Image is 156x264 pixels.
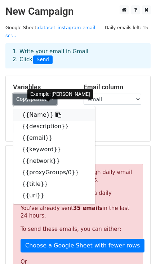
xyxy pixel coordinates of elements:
a: {{Name}} [13,109,95,121]
a: {{title}} [13,178,95,190]
small: Google Sheet: [5,25,97,39]
h5: Email column [84,83,143,91]
span: Send [33,55,53,64]
p: Your current plan supports a daily maximum of . You've already sent in the last 24 hours. [21,189,135,220]
h5: Variables [13,83,73,91]
a: {{network}} [13,155,95,167]
div: 1. Write your email in Gmail 2. Click [7,48,149,64]
h2: New Campaign [5,5,151,18]
a: {{proxyGroups/0}} [13,167,95,178]
iframe: Chat Widget [120,229,156,264]
a: Daily emails left: 15 [102,25,151,30]
span: Daily emails left: 15 [102,24,151,32]
a: Copy/paste... [13,94,57,105]
a: {{keyword}} [13,144,95,155]
a: {{email}} [13,132,95,144]
strong: 35 emails [73,205,102,211]
p: To send these emails, you can either: [21,225,135,233]
div: Example: [PERSON_NAME] [27,89,93,99]
a: {{url}} [13,190,95,201]
a: Choose a Google Sheet with fewer rows [21,239,144,252]
a: {{description}} [13,121,95,132]
a: dataset_instagram-email-scr... [5,25,97,39]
